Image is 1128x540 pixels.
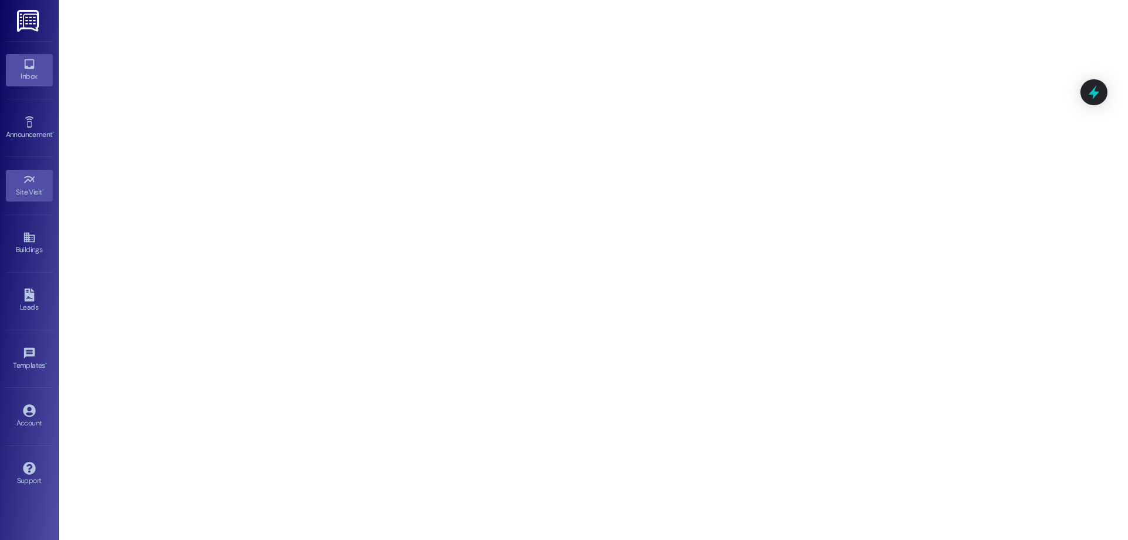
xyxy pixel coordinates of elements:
[6,458,53,490] a: Support
[52,129,54,137] span: •
[45,360,47,368] span: •
[6,401,53,432] a: Account
[42,186,44,194] span: •
[6,343,53,375] a: Templates •
[6,285,53,317] a: Leads
[6,227,53,259] a: Buildings
[6,170,53,202] a: Site Visit •
[17,10,41,32] img: ResiDesk Logo
[6,54,53,86] a: Inbox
